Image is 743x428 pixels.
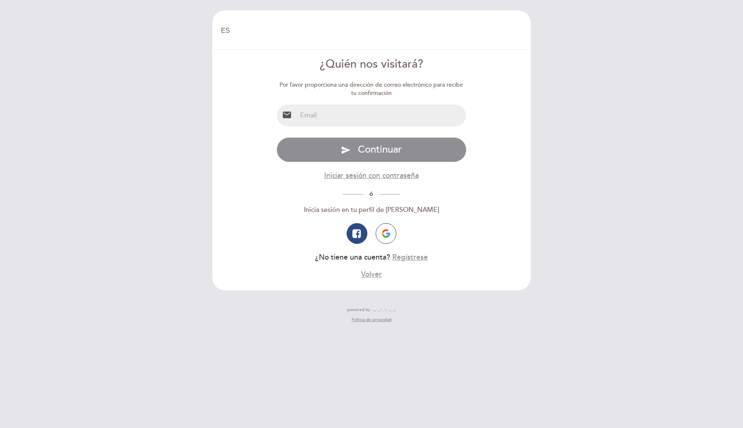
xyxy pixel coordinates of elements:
[392,252,428,263] button: Regístrese
[315,253,390,262] span: ¿No tiene una cuenta?
[277,137,467,162] button: send Continuar
[277,81,467,97] div: Por favor proporciona una dirección de correo electrónico para recibir tu confirmación
[382,229,390,238] img: icon-google.png
[372,308,396,312] img: MEITRE
[347,307,370,313] span: powered by
[347,307,396,313] a: powered by
[282,110,292,120] i: email
[277,56,467,73] div: ¿Quién nos visitará?
[363,190,379,197] span: ó
[297,105,466,126] input: Email
[358,143,402,156] span: Continuar
[277,205,467,215] div: Inicia sesión en tu perfil de [PERSON_NAME]
[361,269,382,280] button: Volver
[324,170,419,181] button: Iniciar sesión con contraseña
[352,317,391,323] a: Política de privacidad
[341,145,351,155] i: send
